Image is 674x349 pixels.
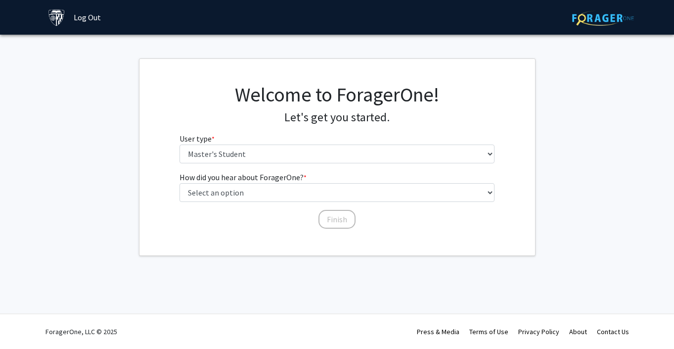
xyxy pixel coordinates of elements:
a: Terms of Use [469,327,508,336]
a: Contact Us [597,327,629,336]
button: Finish [318,210,356,229]
a: Press & Media [417,327,459,336]
a: Privacy Policy [518,327,559,336]
label: User type [180,133,215,145]
label: How did you hear about ForagerOne? [180,171,307,183]
h1: Welcome to ForagerOne! [180,83,494,106]
iframe: Chat [7,304,42,342]
img: ForagerOne Logo [572,10,634,26]
h4: Let's get you started. [180,110,494,125]
div: ForagerOne, LLC © 2025 [45,314,117,349]
a: About [569,327,587,336]
img: Johns Hopkins University Logo [48,9,65,26]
